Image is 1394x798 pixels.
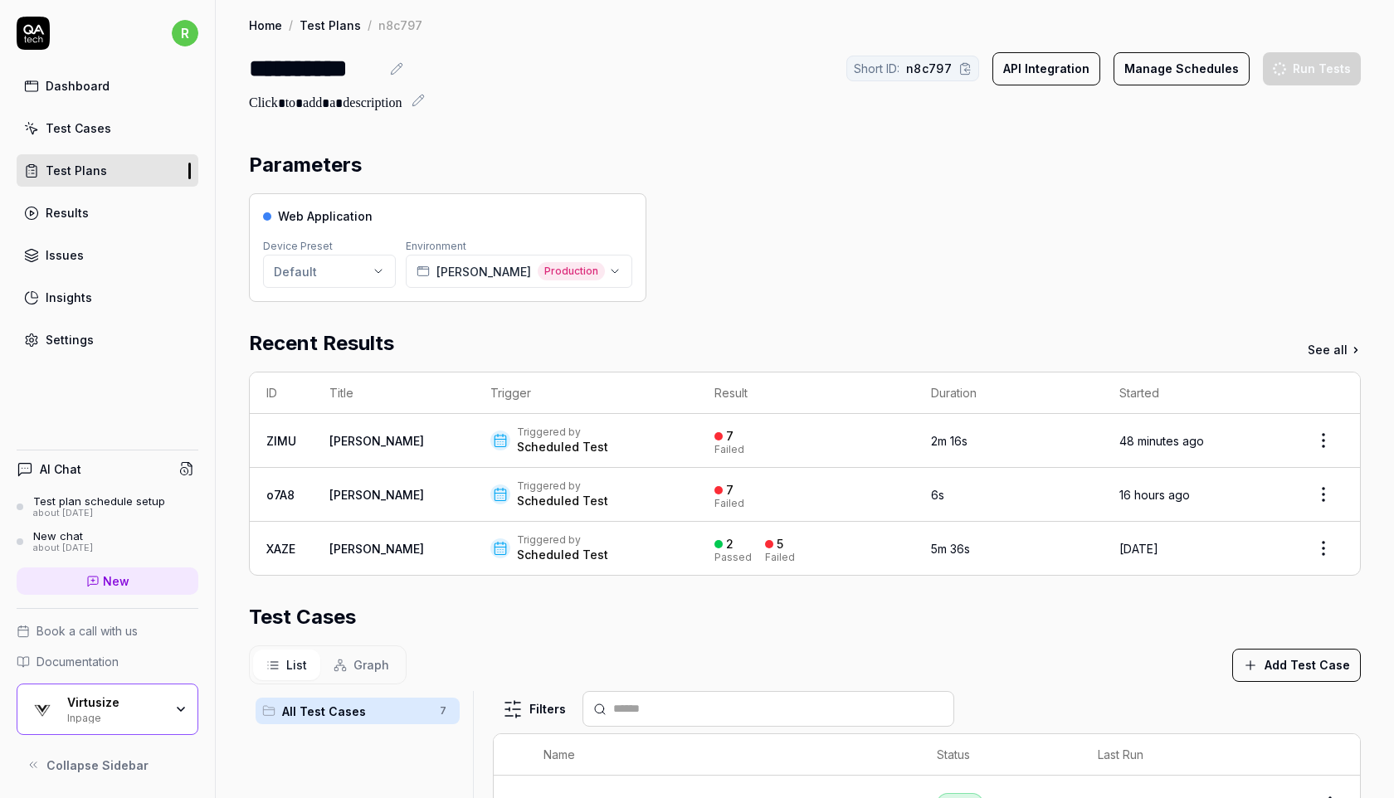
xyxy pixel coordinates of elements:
[726,429,734,444] div: 7
[172,20,198,46] span: r
[714,552,752,562] div: Passed
[406,255,632,288] button: [PERSON_NAME]Production
[249,17,282,33] a: Home
[266,434,296,448] a: ZlMU
[368,17,372,33] div: /
[1232,649,1361,682] button: Add Test Case
[329,434,424,448] a: [PERSON_NAME]
[263,255,396,288] button: Default
[17,197,198,229] a: Results
[46,119,111,137] div: Test Cases
[931,434,968,448] time: 2m 16s
[906,60,952,77] span: n8c797
[33,508,165,519] div: about [DATE]
[517,426,608,439] div: Triggered by
[517,493,608,509] div: Scheduled Test
[1103,372,1287,414] th: Started
[250,372,313,414] th: ID
[17,748,198,781] button: Collapse Sidebar
[253,650,320,680] button: List
[278,207,373,225] span: Web Application
[46,331,94,348] div: Settings
[1119,434,1204,448] time: 48 minutes ago
[46,162,107,179] div: Test Plans
[17,112,198,144] a: Test Cases
[103,572,129,590] span: New
[931,488,944,502] time: 6s
[726,483,734,498] div: 7
[300,17,361,33] a: Test Plans
[1263,52,1361,85] button: Run Tests
[282,703,430,720] span: All Test Cases
[17,281,198,314] a: Insights
[17,239,198,271] a: Issues
[67,695,163,710] div: Virtusize
[17,622,198,640] a: Book a call with us
[1308,341,1361,358] a: See all
[249,602,356,632] h2: Test Cases
[538,262,605,280] span: Production
[249,328,394,358] h2: Recent Results
[726,537,734,552] div: 2
[33,494,165,508] div: Test plan schedule setup
[1119,488,1190,502] time: 16 hours ago
[46,289,92,306] div: Insights
[46,204,89,221] div: Results
[765,552,795,562] div: Failed
[436,263,531,280] span: [PERSON_NAME]
[313,372,474,414] th: Title
[266,542,295,556] a: XAZE
[37,653,119,670] span: Documentation
[17,684,198,735] button: Virtusize LogoVirtusizeInpage
[274,263,317,280] div: Default
[67,710,163,723] div: Inpage
[17,494,198,519] a: Test plan schedule setupabout [DATE]
[517,479,608,493] div: Triggered by
[46,77,110,95] div: Dashboard
[329,542,424,556] a: [PERSON_NAME]
[172,17,198,50] button: r
[37,622,138,640] span: Book a call with us
[17,70,198,102] a: Dashboard
[40,460,81,478] h4: AI Chat
[474,372,698,414] th: Trigger
[320,650,402,680] button: Graph
[992,52,1100,85] button: API Integration
[329,488,424,502] a: [PERSON_NAME]
[17,567,198,595] a: New
[33,529,93,543] div: New chat
[698,372,914,414] th: Result
[714,499,744,508] div: Failed
[46,246,84,264] div: Issues
[1081,734,1254,776] th: Last Run
[17,653,198,670] a: Documentation
[46,757,149,774] span: Collapse Sidebar
[920,734,1081,776] th: Status
[17,529,198,554] a: New chatabout [DATE]
[33,543,93,554] div: about [DATE]
[1119,542,1158,556] time: [DATE]
[1114,52,1250,85] button: Manage Schedules
[517,439,608,455] div: Scheduled Test
[289,17,293,33] div: /
[517,533,608,547] div: Triggered by
[777,537,783,552] div: 5
[433,701,453,721] span: 7
[249,150,362,180] h2: Parameters
[27,694,57,724] img: Virtusize Logo
[266,488,295,502] a: o7A8
[286,656,307,674] span: List
[517,547,608,563] div: Scheduled Test
[17,154,198,187] a: Test Plans
[854,60,899,77] span: Short ID:
[914,372,1102,414] th: Duration
[714,445,744,455] div: Failed
[931,542,970,556] time: 5m 36s
[17,324,198,356] a: Settings
[378,17,422,33] div: n8c797
[263,240,333,252] label: Device Preset
[527,734,921,776] th: Name
[353,656,389,674] span: Graph
[406,240,466,252] label: Environment
[493,693,576,726] button: Filters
